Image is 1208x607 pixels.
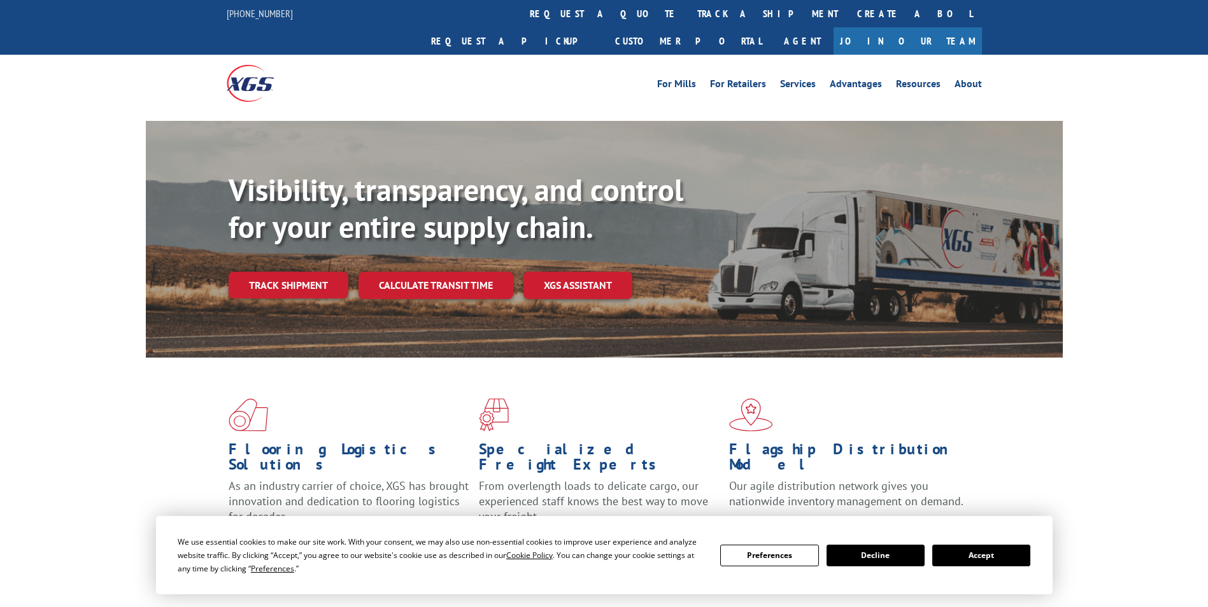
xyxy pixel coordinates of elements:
b: Visibility, transparency, and control for your entire supply chain. [229,170,683,246]
a: Request a pickup [422,27,606,55]
a: Resources [896,79,941,93]
a: Services [780,79,816,93]
button: Decline [827,545,925,566]
a: Advantages [830,79,882,93]
img: xgs-icon-total-supply-chain-intelligence-red [229,398,268,431]
a: For Retailers [710,79,766,93]
img: xgs-icon-focused-on-flooring-red [479,398,509,431]
a: Track shipment [229,272,348,298]
a: [PHONE_NUMBER] [227,7,293,20]
a: Customer Portal [606,27,771,55]
a: For Mills [657,79,696,93]
a: Agent [771,27,834,55]
a: About [955,79,982,93]
button: Accept [932,545,1030,566]
div: We use essential cookies to make our site work. With your consent, we may also use non-essential ... [178,535,705,575]
span: Our agile distribution network gives you nationwide inventory management on demand. [729,478,963,508]
h1: Flagship Distribution Model [729,442,970,478]
span: Cookie Policy [506,550,553,561]
div: Cookie Consent Prompt [156,516,1053,594]
a: Calculate transit time [359,272,513,299]
span: As an industry carrier of choice, XGS has brought innovation and dedication to flooring logistics... [229,478,469,524]
p: From overlength loads to delicate cargo, our experienced staff knows the best way to move your fr... [479,478,720,535]
h1: Flooring Logistics Solutions [229,442,469,478]
img: xgs-icon-flagship-distribution-model-red [729,398,773,431]
button: Preferences [720,545,818,566]
a: XGS ASSISTANT [523,272,632,299]
a: Join Our Team [834,27,982,55]
h1: Specialized Freight Experts [479,442,720,478]
span: Preferences [251,563,294,574]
